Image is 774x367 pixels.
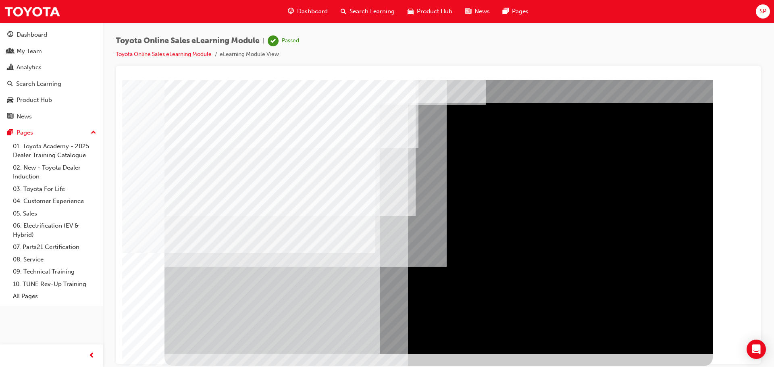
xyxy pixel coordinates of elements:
span: up-icon [91,128,96,138]
span: guage-icon [288,6,294,17]
span: search-icon [7,81,13,88]
span: car-icon [408,6,414,17]
span: prev-icon [89,351,95,361]
a: All Pages [10,290,100,303]
span: learningRecordVerb_PASS-icon [268,35,279,46]
a: Dashboard [3,27,100,42]
a: 06. Electrification (EV & Hybrid) [10,220,100,241]
span: Dashboard [297,7,328,16]
button: Pages [3,125,100,140]
div: News [17,112,32,121]
div: Dashboard [17,30,47,39]
span: news-icon [7,113,13,120]
div: Open Intercom Messenger [747,340,766,359]
div: Passed [282,37,299,45]
a: News [3,109,100,124]
a: pages-iconPages [496,3,535,20]
li: eLearning Module View [220,50,279,59]
a: 05. Sales [10,207,100,220]
a: 08. Service [10,253,100,266]
a: car-iconProduct Hub [401,3,459,20]
span: | [263,36,264,46]
div: Search Learning [16,79,61,89]
span: news-icon [465,6,471,17]
a: 10. TUNE Rev-Up Training [10,278,100,290]
a: Toyota Online Sales eLearning Module [116,51,212,58]
div: Product Hub [17,95,52,105]
span: search-icon [341,6,346,17]
a: 07. Parts21 Certification [10,241,100,253]
span: Product Hub [417,7,452,16]
span: pages-icon [7,129,13,137]
img: Trak [4,2,60,21]
a: Analytics [3,60,100,75]
span: Toyota Online Sales eLearning Module [116,36,260,46]
a: guage-iconDashboard [281,3,334,20]
span: Pages [512,7,528,16]
a: My Team [3,44,100,59]
a: search-iconSearch Learning [334,3,401,20]
a: 04. Customer Experience [10,195,100,207]
a: Product Hub [3,93,100,108]
a: Search Learning [3,77,100,91]
div: My Team [17,47,42,56]
span: News [474,7,490,16]
span: car-icon [7,97,13,104]
span: SP [759,7,766,16]
button: DashboardMy TeamAnalyticsSearch LearningProduct HubNews [3,26,100,125]
span: people-icon [7,48,13,55]
a: news-iconNews [459,3,496,20]
div: Analytics [17,63,42,72]
span: guage-icon [7,31,13,39]
a: 03. Toyota For Life [10,183,100,195]
a: 02. New - Toyota Dealer Induction [10,162,100,183]
a: 01. Toyota Academy - 2025 Dealer Training Catalogue [10,140,100,162]
button: SP [756,4,770,19]
span: chart-icon [7,64,13,71]
div: Pages [17,128,33,137]
span: pages-icon [503,6,509,17]
span: Search Learning [350,7,395,16]
a: 09. Technical Training [10,265,100,278]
